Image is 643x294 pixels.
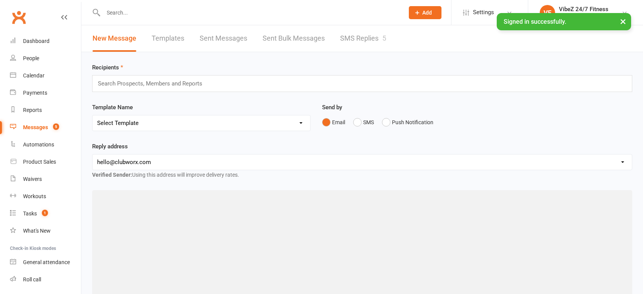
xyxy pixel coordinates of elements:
a: Payments [10,84,81,102]
a: Workouts [10,188,81,205]
label: Template Name [92,103,133,112]
button: × [616,13,630,30]
a: Messages 5 [10,119,81,136]
a: Clubworx [9,8,28,27]
div: Reports [23,107,42,113]
a: What's New [10,222,81,240]
span: 5 [53,123,59,130]
input: Search... [101,7,399,18]
button: Push Notification [382,115,433,130]
a: Templates [152,25,184,52]
a: General attendance kiosk mode [10,254,81,271]
div: Product Sales [23,159,56,165]
a: Calendar [10,67,81,84]
a: Reports [10,102,81,119]
button: Add [409,6,441,19]
div: General attendance [23,259,70,265]
a: Automations [10,136,81,153]
div: What's New [23,228,51,234]
div: VF [540,5,555,20]
div: Payments [23,90,47,96]
div: Workouts [23,193,46,199]
a: People [10,50,81,67]
div: Automations [23,141,54,148]
a: Roll call [10,271,81,288]
div: Roll call [23,276,41,283]
div: Dashboard [23,38,50,44]
input: Search Prospects, Members and Reports [97,79,210,89]
div: Messages [23,124,48,130]
div: Calendar [23,72,45,79]
a: Sent Messages [200,25,247,52]
label: Send by [322,103,342,112]
div: 5 [382,34,386,42]
button: Email [322,115,345,130]
span: Add [422,10,432,16]
span: 1 [42,210,48,216]
div: Waivers [23,176,42,182]
a: Tasks 1 [10,205,81,222]
label: Recipients [92,63,123,72]
span: Signed in successfully. [504,18,566,25]
button: SMS [353,115,374,130]
a: Waivers [10,171,81,188]
span: Settings [473,4,494,21]
a: Product Sales [10,153,81,171]
div: People [23,55,39,61]
a: Dashboard [10,33,81,50]
a: Sent Bulk Messages [263,25,325,52]
div: VibeZ 24/7 Fitness [559,6,608,13]
strong: Verified Sender: [92,172,132,178]
div: VibeZ 24/7 Fitness [559,13,608,20]
div: Tasks [23,210,37,217]
a: New Message [93,25,136,52]
span: Using this address will improve delivery rates. [92,172,239,178]
label: Reply address [92,142,128,151]
a: SMS Replies5 [340,25,386,52]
